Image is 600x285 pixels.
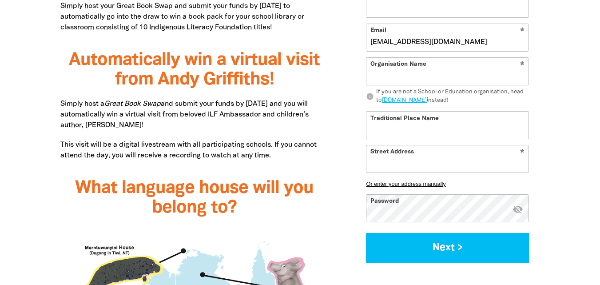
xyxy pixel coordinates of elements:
p: This visit will be a digital livestream with all participating schools. If you cannot attend the ... [60,140,329,161]
button: Next > [366,233,529,263]
div: If you are not a School or Education organisation, head to instead! [376,88,529,105]
p: Simply host your Great Book Swap and submit your funds by [DATE] to automatically go into the dra... [60,1,329,33]
span: Automatically win a virtual visit from Andy Griffiths! [69,52,320,88]
em: Great Book Swap [104,101,161,107]
span: What language house will you belong to? [75,180,314,216]
a: [DOMAIN_NAME] [382,98,427,104]
button: Or enter your address manually [366,181,529,187]
button: visibility_off [513,204,523,216]
i: info [366,93,374,101]
p: Simply host a and submit your funds by [DATE] and you will automatically win a virtual visit from... [60,99,329,131]
i: Hide password [513,204,523,215]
